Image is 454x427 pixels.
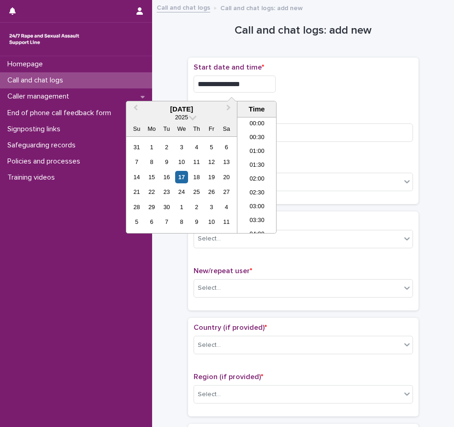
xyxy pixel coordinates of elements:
p: Call and chat logs [4,76,71,85]
div: Choose Saturday, September 13th, 2025 [220,156,233,168]
p: Call and chat logs: add new [220,2,303,12]
div: Choose Friday, September 19th, 2025 [205,171,218,183]
h1: Call and chat logs: add new [188,24,419,37]
li: 04:00 [237,228,277,242]
div: Choose Thursday, September 11th, 2025 [190,156,203,168]
div: Choose Friday, October 3rd, 2025 [205,201,218,213]
li: 02:00 [237,173,277,187]
div: We [175,123,188,135]
div: Tu [160,123,173,135]
div: Select... [198,283,221,293]
div: Choose Friday, September 26th, 2025 [205,186,218,198]
div: [DATE] [126,105,237,113]
div: Choose Monday, September 29th, 2025 [145,201,158,213]
div: Choose Saturday, October 4th, 2025 [220,201,233,213]
img: rhQMoQhaT3yELyF149Cw [7,30,81,48]
div: Sa [220,123,233,135]
button: Previous Month [127,102,142,117]
p: Homepage [4,60,50,69]
span: New/repeat user [194,267,252,275]
div: Choose Sunday, August 31st, 2025 [130,141,143,153]
div: Choose Friday, September 5th, 2025 [205,141,218,153]
div: Choose Tuesday, October 7th, 2025 [160,216,173,228]
div: Su [130,123,143,135]
div: Choose Sunday, September 28th, 2025 [130,201,143,213]
div: Choose Tuesday, September 30th, 2025 [160,201,173,213]
li: 01:30 [237,159,277,173]
div: Choose Monday, October 6th, 2025 [145,216,158,228]
div: Choose Monday, September 8th, 2025 [145,156,158,168]
div: Choose Sunday, September 7th, 2025 [130,156,143,168]
div: Choose Saturday, October 11th, 2025 [220,216,233,228]
div: Choose Thursday, October 2nd, 2025 [190,201,203,213]
div: Choose Monday, September 22nd, 2025 [145,186,158,198]
div: Select... [198,234,221,244]
div: Choose Wednesday, September 17th, 2025 [175,171,188,183]
div: Select... [198,390,221,399]
div: Choose Sunday, September 21st, 2025 [130,186,143,198]
div: Choose Monday, September 15th, 2025 [145,171,158,183]
div: Choose Tuesday, September 2nd, 2025 [160,141,173,153]
div: Choose Monday, September 1st, 2025 [145,141,158,153]
div: Choose Wednesday, September 24th, 2025 [175,186,188,198]
p: Safeguarding records [4,141,83,150]
p: Policies and processes [4,157,88,166]
div: Select... [198,340,221,350]
p: Caller management [4,92,77,101]
div: month 2025-09 [129,140,234,229]
div: Fr [205,123,218,135]
div: Choose Friday, September 12th, 2025 [205,156,218,168]
div: Choose Friday, October 10th, 2025 [205,216,218,228]
span: Start date and time [194,64,264,71]
li: 03:30 [237,214,277,228]
div: Choose Wednesday, September 3rd, 2025 [175,141,188,153]
div: Choose Thursday, October 9th, 2025 [190,216,203,228]
p: Signposting links [4,125,68,134]
li: 00:30 [237,131,277,145]
li: 02:30 [237,187,277,200]
span: Country (if provided) [194,324,267,331]
div: Mo [145,123,158,135]
div: Choose Tuesday, September 23rd, 2025 [160,186,173,198]
div: Choose Wednesday, October 8th, 2025 [175,216,188,228]
div: Time [240,105,274,113]
li: 03:00 [237,200,277,214]
button: Next Month [222,102,237,117]
span: Region (if provided) [194,373,263,380]
div: Choose Sunday, October 5th, 2025 [130,216,143,228]
div: Choose Wednesday, September 10th, 2025 [175,156,188,168]
li: 00:00 [237,117,277,131]
div: Choose Saturday, September 6th, 2025 [220,141,233,153]
span: 2025 [175,114,188,121]
div: Choose Thursday, September 18th, 2025 [190,171,203,183]
p: Training videos [4,173,62,182]
div: Choose Wednesday, October 1st, 2025 [175,201,188,213]
div: Choose Thursday, September 4th, 2025 [190,141,203,153]
p: End of phone call feedback form [4,109,118,117]
li: 01:00 [237,145,277,159]
div: Choose Sunday, September 14th, 2025 [130,171,143,183]
div: Choose Thursday, September 25th, 2025 [190,186,203,198]
div: Choose Tuesday, September 9th, 2025 [160,156,173,168]
div: Choose Saturday, September 27th, 2025 [220,186,233,198]
a: Call and chat logs [157,2,210,12]
div: Choose Saturday, September 20th, 2025 [220,171,233,183]
div: Choose Tuesday, September 16th, 2025 [160,171,173,183]
div: Th [190,123,203,135]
